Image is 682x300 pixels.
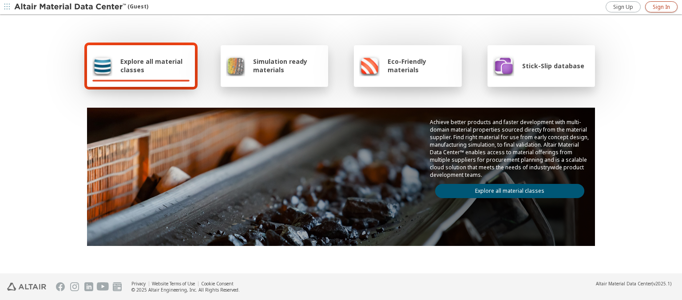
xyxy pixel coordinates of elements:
a: Explore all material classes [435,184,584,198]
a: Privacy [131,281,146,287]
span: Eco-Friendly materials [388,57,456,74]
span: Explore all material classes [120,57,190,74]
img: Simulation ready materials [226,55,245,76]
div: (Guest) [14,3,148,12]
img: Altair Engineering [7,283,46,291]
span: Altair Material Data Center [596,281,652,287]
img: Eco-Friendly materials [359,55,380,76]
div: (v2025.1) [596,281,671,287]
img: Stick-Slip database [493,55,514,76]
img: Altair Material Data Center [14,3,127,12]
a: Cookie Consent [201,281,234,287]
span: Simulation ready materials [253,57,323,74]
span: Stick-Slip database [522,62,584,70]
a: Sign In [645,1,678,12]
a: Sign Up [606,1,641,12]
a: Website Terms of Use [152,281,195,287]
div: © 2025 Altair Engineering, Inc. All Rights Reserved. [131,287,240,293]
span: Sign In [653,4,670,11]
span: Sign Up [613,4,633,11]
img: Explore all material classes [92,55,112,76]
p: Achieve better products and faster development with multi-domain material properties sourced dire... [430,118,590,179]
